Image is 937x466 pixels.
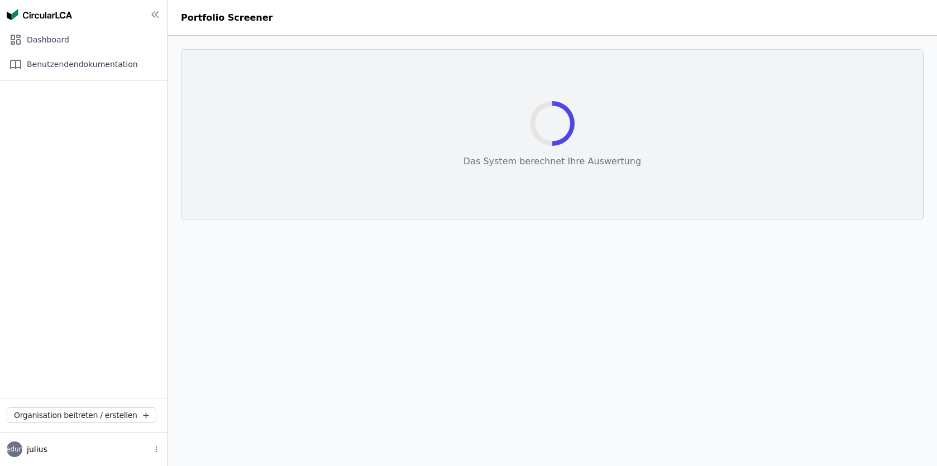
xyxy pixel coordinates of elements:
button: Organisation beitreten / erstellen [7,407,156,423]
div: Portfolio Screener [168,11,286,25]
div: Benutzendendokumentation [4,53,162,75]
div: Das System berechnet Ihre Auswertung [463,155,641,168]
span: julius [22,444,47,455]
div: Dashboard [4,28,162,51]
img: Concular [7,9,72,20]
